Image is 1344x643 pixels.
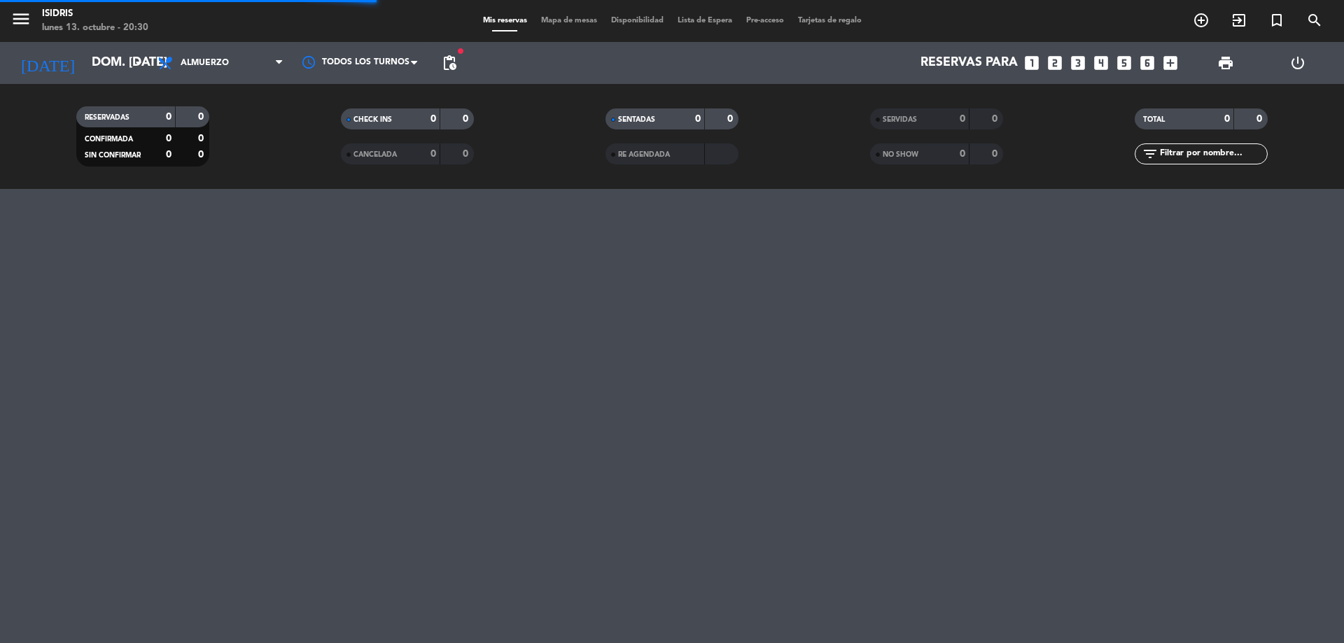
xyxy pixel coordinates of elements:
i: looks_4 [1092,54,1110,72]
strong: 0 [992,114,1000,124]
strong: 0 [1256,114,1265,124]
i: menu [10,8,31,29]
span: Lista de Espera [671,17,739,24]
strong: 0 [1224,114,1230,124]
i: [DATE] [10,48,85,78]
i: add_box [1161,54,1179,72]
i: looks_6 [1138,54,1156,72]
div: LOG OUT [1261,42,1333,84]
span: SENTADAS [618,116,655,123]
span: TOTAL [1143,116,1165,123]
i: looks_3 [1069,54,1087,72]
strong: 0 [198,134,206,143]
button: menu [10,8,31,34]
i: looks_one [1023,54,1041,72]
div: lunes 13. octubre - 20:30 [42,21,148,35]
span: Disponibilidad [604,17,671,24]
strong: 0 [198,112,206,122]
strong: 0 [992,149,1000,159]
span: Mapa de mesas [534,17,604,24]
span: fiber_manual_record [456,47,465,55]
span: RE AGENDADA [618,151,670,158]
span: print [1217,55,1234,71]
strong: 0 [198,150,206,160]
span: Almuerzo [181,58,229,68]
i: power_settings_new [1289,55,1306,71]
span: CHECK INS [353,116,392,123]
span: pending_actions [441,55,458,71]
strong: 0 [166,134,171,143]
input: Filtrar por nombre... [1158,146,1267,162]
span: Tarjetas de regalo [791,17,869,24]
strong: 0 [960,114,965,124]
strong: 0 [430,114,436,124]
i: search [1306,12,1323,29]
strong: 0 [463,114,471,124]
span: Reservas para [920,56,1018,70]
strong: 0 [463,149,471,159]
span: NO SHOW [883,151,918,158]
i: looks_two [1046,54,1064,72]
span: CANCELADA [353,151,397,158]
strong: 0 [727,114,736,124]
div: isidris [42,7,148,21]
span: SIN CONFIRMAR [85,152,141,159]
strong: 0 [960,149,965,159]
span: Mis reservas [476,17,534,24]
i: add_circle_outline [1193,12,1210,29]
i: arrow_drop_down [130,55,147,71]
strong: 0 [430,149,436,159]
span: SERVIDAS [883,116,917,123]
span: RESERVADAS [85,114,129,121]
i: turned_in_not [1268,12,1285,29]
i: exit_to_app [1231,12,1247,29]
strong: 0 [166,112,171,122]
span: Pre-acceso [739,17,791,24]
strong: 0 [166,150,171,160]
i: looks_5 [1115,54,1133,72]
strong: 0 [695,114,701,124]
i: filter_list [1142,146,1158,162]
span: CONFIRMADA [85,136,133,143]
